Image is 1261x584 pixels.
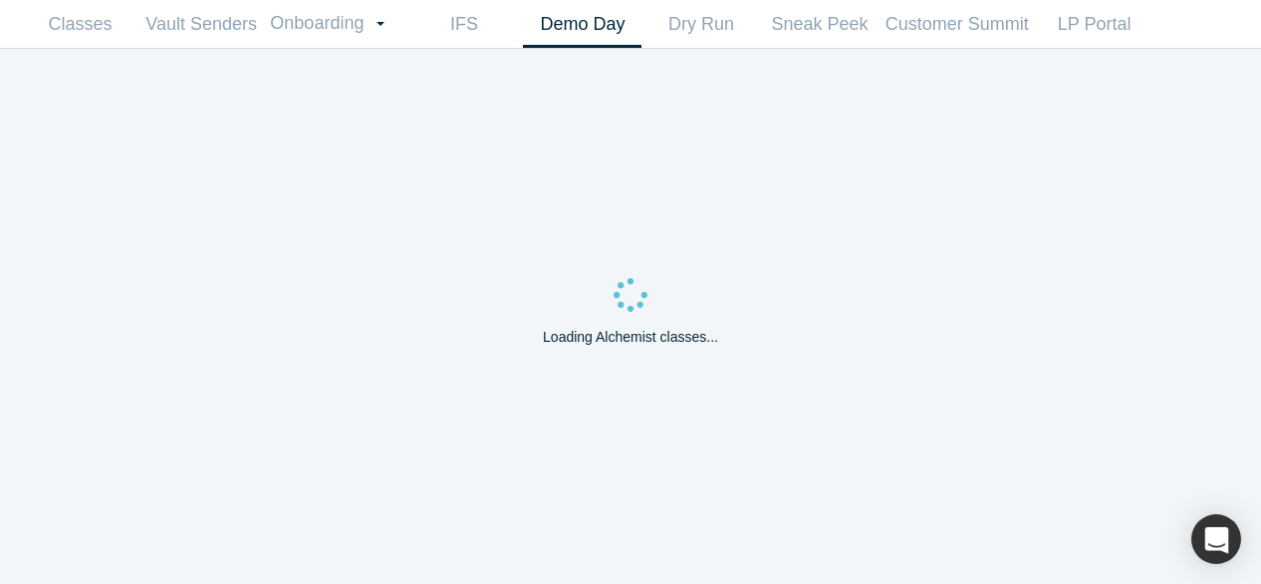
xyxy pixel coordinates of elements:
[760,1,879,48] a: Sneak Peek
[1035,1,1153,48] a: LP Portal
[21,1,139,48] a: Classes
[641,1,760,48] a: Dry Run
[404,1,523,48] a: IFS
[879,1,1035,48] a: Customer Summit
[523,1,641,48] a: Demo Day
[543,327,718,348] p: Loading Alchemist classes...
[139,1,263,48] a: Vault Senders
[263,1,404,47] a: Onboarding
